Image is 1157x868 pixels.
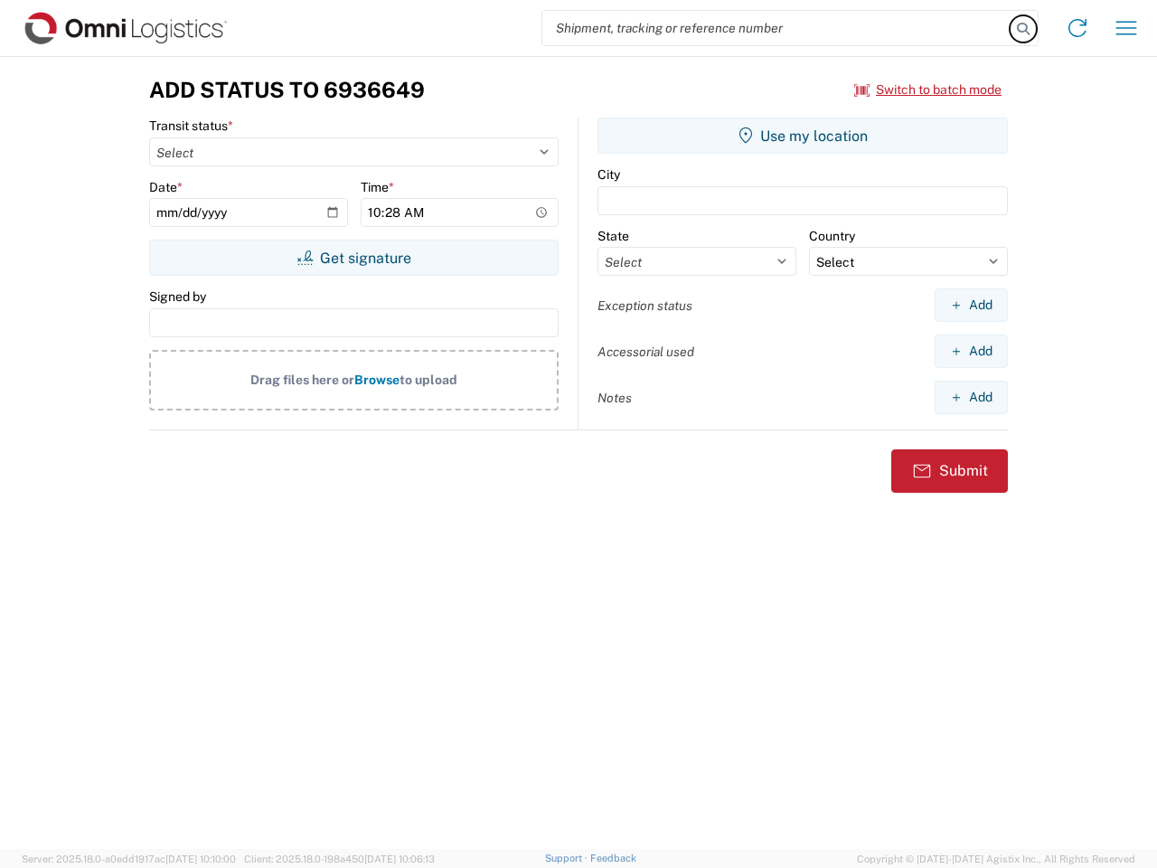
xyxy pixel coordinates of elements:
[597,390,632,406] label: Notes
[250,373,354,387] span: Drag files here or
[354,373,400,387] span: Browse
[597,166,620,183] label: City
[809,228,855,244] label: Country
[149,77,425,103] h3: Add Status to 6936649
[165,854,236,864] span: [DATE] 10:10:00
[935,288,1008,322] button: Add
[149,179,183,195] label: Date
[244,854,435,864] span: Client: 2025.18.0-198a450
[364,854,435,864] span: [DATE] 10:06:13
[361,179,394,195] label: Time
[935,381,1008,414] button: Add
[149,118,233,134] label: Transit status
[542,11,1011,45] input: Shipment, tracking or reference number
[22,854,236,864] span: Server: 2025.18.0-a0edd1917ac
[590,853,636,863] a: Feedback
[597,344,694,360] label: Accessorial used
[597,118,1008,154] button: Use my location
[149,240,559,276] button: Get signature
[545,853,590,863] a: Support
[149,288,206,305] label: Signed by
[597,297,692,314] label: Exception status
[597,228,629,244] label: State
[857,851,1135,867] span: Copyright © [DATE]-[DATE] Agistix Inc., All Rights Reserved
[400,373,457,387] span: to upload
[935,335,1008,368] button: Add
[854,75,1002,105] button: Switch to batch mode
[891,449,1008,493] button: Submit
